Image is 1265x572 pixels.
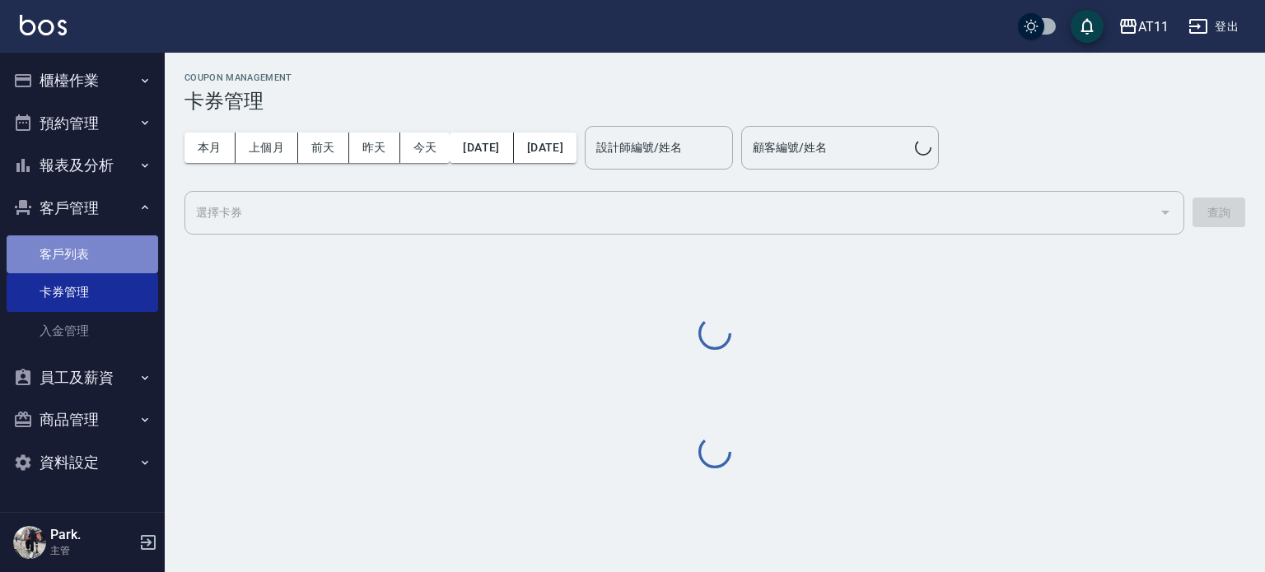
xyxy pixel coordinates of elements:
h3: 卡券管理 [184,90,1245,113]
button: 櫃檯作業 [7,59,158,102]
input: 選擇卡券 [192,198,1152,227]
h5: Park. [50,527,134,543]
button: 資料設定 [7,441,158,484]
button: 預約管理 [7,102,158,145]
img: Person [13,526,46,559]
button: 報表及分析 [7,144,158,187]
button: 前天 [298,133,349,163]
button: 今天 [400,133,450,163]
a: 卡券管理 [7,273,158,311]
button: 昨天 [349,133,400,163]
button: [DATE] [514,133,576,163]
a: 入金管理 [7,312,158,350]
div: AT11 [1138,16,1169,37]
img: Logo [20,15,67,35]
a: 客戶列表 [7,235,158,273]
button: 本月 [184,133,236,163]
button: 登出 [1182,12,1245,42]
button: save [1071,10,1104,43]
p: 主管 [50,543,134,558]
button: 客戶管理 [7,187,158,230]
button: 員工及薪資 [7,356,158,399]
button: 上個月 [236,133,298,163]
h2: Coupon Management [184,72,1245,83]
button: [DATE] [450,133,513,163]
button: 商品管理 [7,398,158,441]
button: AT11 [1112,10,1175,44]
